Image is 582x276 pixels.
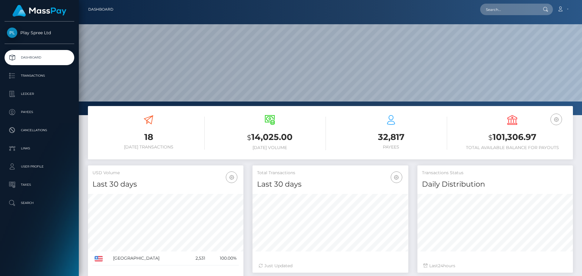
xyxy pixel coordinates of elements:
[5,50,74,65] a: Dashboard
[7,89,72,98] p: Ledger
[7,71,72,80] p: Transactions
[5,141,74,156] a: Links
[7,162,72,171] p: User Profile
[92,145,205,150] h6: [DATE] Transactions
[7,126,72,135] p: Cancellations
[257,170,403,176] h5: Total Transactions
[5,177,74,192] a: Taxes
[88,3,113,16] a: Dashboard
[7,53,72,62] p: Dashboard
[5,195,74,211] a: Search
[247,133,251,142] small: $
[111,251,186,265] td: [GEOGRAPHIC_DATA]
[5,86,74,101] a: Ledger
[335,131,447,143] h3: 32,817
[422,170,568,176] h5: Transactions Status
[438,263,443,268] span: 24
[488,133,493,142] small: $
[12,5,66,17] img: MassPay Logo
[5,30,74,35] span: Play Spree Ltd
[456,131,568,144] h3: 101,306.97
[480,4,537,15] input: Search...
[95,256,103,261] img: US.png
[214,131,326,144] h3: 14,025.00
[7,28,17,38] img: Play Spree Ltd
[257,179,403,190] h4: Last 30 days
[5,159,74,174] a: User Profile
[7,108,72,117] p: Payees
[5,123,74,138] a: Cancellations
[207,251,239,265] td: 100.00%
[259,263,402,269] div: Just Updated
[7,144,72,153] p: Links
[214,145,326,150] h6: [DATE] Volume
[335,145,447,150] h6: Payees
[92,131,205,143] h3: 18
[186,251,207,265] td: 2,531
[5,105,74,120] a: Payees
[423,263,567,269] div: Last hours
[7,180,72,189] p: Taxes
[7,198,72,208] p: Search
[5,68,74,83] a: Transactions
[92,170,239,176] h5: USD Volume
[422,179,568,190] h4: Daily Distribution
[92,179,239,190] h4: Last 30 days
[456,145,568,150] h6: Total Available Balance for Payouts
